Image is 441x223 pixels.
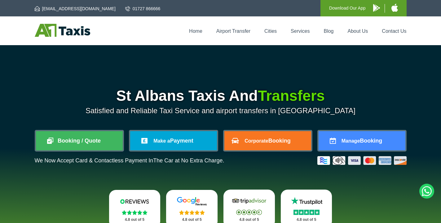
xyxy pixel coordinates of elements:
img: Trustpilot [288,196,325,206]
a: Booking / Quote [36,131,123,150]
p: Satisfied and Reliable Taxi Service and airport transfers in [GEOGRAPHIC_DATA] [35,106,407,115]
img: Stars [236,210,262,215]
a: Services [291,28,310,34]
a: Blog [324,28,333,34]
span: Manage [342,138,360,144]
span: Corporate [245,138,268,144]
span: Make a [153,138,170,144]
a: Make aPayment [130,131,217,150]
img: Stars [179,210,205,215]
p: We Now Accept Card & Contactless Payment In [35,157,224,164]
span: Transfers [258,88,325,104]
a: Airport Transfer [216,28,250,34]
img: Credit And Debit Cards [317,156,407,165]
h1: St Albans Taxis And [35,88,407,103]
p: Download Our App [329,4,366,12]
a: Contact Us [382,28,406,34]
img: A1 Taxis Android App [373,4,380,12]
img: A1 Taxis iPhone App [391,4,398,12]
a: [EMAIL_ADDRESS][DOMAIN_NAME] [35,6,116,12]
a: Home [189,28,202,34]
img: Reviews.io [116,197,153,206]
a: About Us [348,28,368,34]
img: Stars [122,210,148,215]
img: Tripadvisor [231,196,268,206]
img: A1 Taxis St Albans LTD [35,24,90,37]
a: 01727 866666 [125,6,161,12]
a: ManageBooking [319,131,405,150]
img: Stars [293,210,320,215]
img: Google [173,197,210,206]
a: CorporateBooking [224,131,311,150]
span: The Car at No Extra Charge. [153,157,224,164]
a: Cities [264,28,277,34]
